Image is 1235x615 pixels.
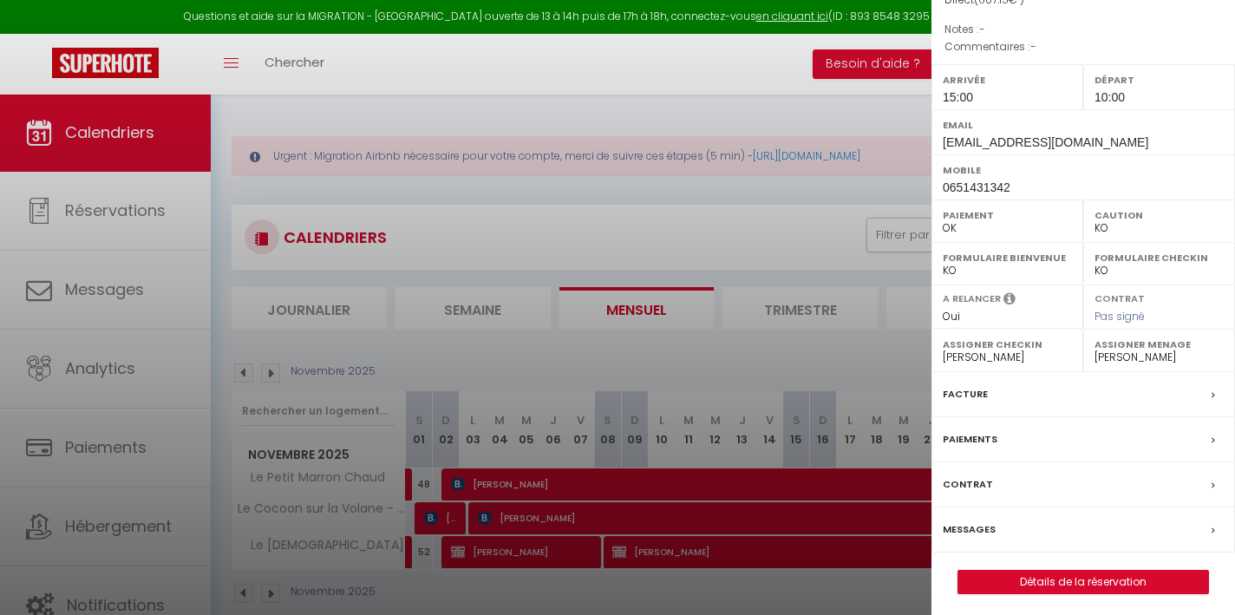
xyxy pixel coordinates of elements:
label: Caution [1095,206,1224,224]
label: Départ [1095,71,1224,88]
label: Contrat [1095,291,1145,303]
span: 15:00 [943,90,973,104]
span: [EMAIL_ADDRESS][DOMAIN_NAME] [943,135,1148,149]
label: Assigner Menage [1095,336,1224,353]
label: Email [943,116,1224,134]
p: Notes : [944,21,1222,38]
label: A relancer [943,291,1001,306]
label: Facture [943,385,988,403]
label: Assigner Checkin [943,336,1072,353]
i: Sélectionner OUI si vous souhaiter envoyer les séquences de messages post-checkout [1003,291,1016,311]
label: Formulaire Checkin [1095,249,1224,266]
label: Arrivée [943,71,1072,88]
span: Pas signé [1095,309,1145,324]
p: Commentaires : [944,38,1222,56]
label: Paiement [943,206,1072,224]
label: Messages [943,520,996,539]
label: Paiements [943,430,997,448]
span: 0651431342 [943,180,1010,194]
span: 10:00 [1095,90,1125,104]
label: Mobile [943,161,1224,179]
label: Contrat [943,475,993,494]
button: Détails de la réservation [957,570,1209,594]
label: Formulaire Bienvenue [943,249,1072,266]
a: Détails de la réservation [958,571,1208,593]
span: - [979,22,985,36]
button: Open LiveChat chat widget [14,7,66,59]
span: - [1030,39,1036,54]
